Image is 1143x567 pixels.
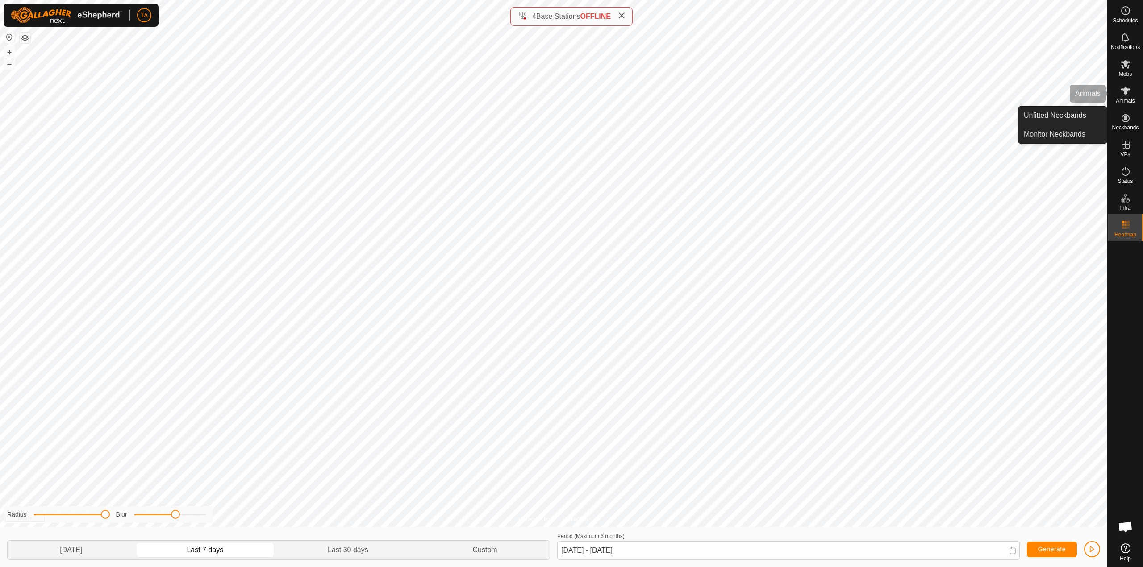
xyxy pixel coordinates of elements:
span: Infra [1120,205,1130,211]
span: Help [1120,556,1131,561]
label: Period (Maximum 6 months) [557,533,625,539]
span: OFFLINE [580,12,611,20]
span: Heatmap [1114,232,1136,237]
a: Unfitted Neckbands [1018,107,1107,124]
span: Generate [1038,546,1066,553]
a: Help [1108,540,1143,565]
span: Last 30 days [328,545,368,555]
span: Mobs [1119,71,1132,77]
a: Contact Us [563,515,589,523]
span: 4 [532,12,536,20]
a: Monitor Neckbands [1018,125,1107,143]
button: Map Layers [20,33,30,43]
span: Custom [473,545,497,555]
span: Base Stations [536,12,580,20]
span: VPs [1120,152,1130,157]
span: Notifications [1111,45,1140,50]
a: Privacy Policy [518,515,552,523]
span: TA [141,11,148,20]
span: [DATE] [60,545,82,555]
label: Blur [116,510,127,519]
span: Animals [1116,98,1135,103]
span: Neckbands [1112,125,1139,130]
label: Radius [7,510,27,519]
button: – [4,58,15,69]
span: Schedules [1113,18,1138,23]
span: Last 7 days [187,545,223,555]
span: Unfitted Neckbands [1024,110,1086,121]
span: Status [1118,178,1133,184]
span: Monitor Neckbands [1024,129,1085,140]
button: + [4,47,15,58]
button: Reset Map [4,32,15,43]
button: Generate [1027,542,1077,557]
img: Gallagher Logo [11,7,122,23]
a: Open chat [1112,513,1139,540]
